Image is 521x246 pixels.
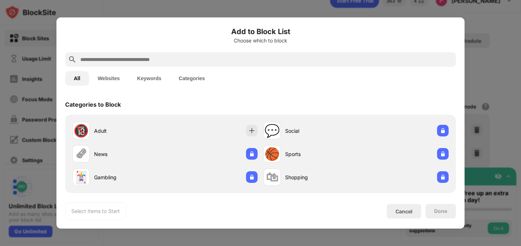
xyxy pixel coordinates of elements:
[65,26,456,37] h6: Add to Block List
[75,147,87,161] div: 🗞
[65,101,121,108] div: Categories to Block
[128,71,170,86] button: Keywords
[395,208,412,214] div: Cancel
[285,150,356,158] div: Sports
[264,147,280,161] div: 🏀
[264,123,280,138] div: 💬
[285,127,356,135] div: Social
[73,170,89,185] div: 🃏
[89,71,128,86] button: Websites
[65,71,89,86] button: All
[71,208,120,215] div: Select Items to Start
[94,150,165,158] div: News
[73,123,89,138] div: 🔞
[170,71,213,86] button: Categories
[65,38,456,44] div: Choose which to block
[285,173,356,181] div: Shopping
[94,127,165,135] div: Adult
[94,173,165,181] div: Gambling
[266,170,278,185] div: 🛍
[434,208,447,214] div: Done
[68,55,77,64] img: search.svg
